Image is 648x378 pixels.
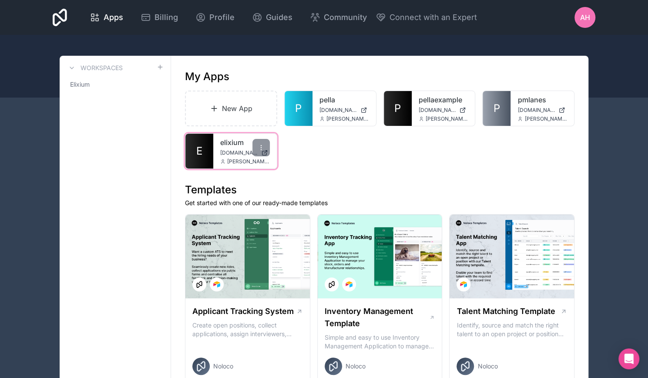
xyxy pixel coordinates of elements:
a: [DOMAIN_NAME] [517,107,567,114]
a: Guides [245,8,299,27]
span: Guides [266,11,292,24]
img: Airtable Logo [213,281,220,288]
a: Profile [188,8,242,27]
a: [DOMAIN_NAME] [419,107,468,114]
span: E [196,144,202,158]
img: Airtable Logo [346,281,353,288]
p: Simple and easy to use Inventory Management Application to manage your stock, orders and Manufact... [325,333,435,351]
span: [PERSON_NAME][EMAIL_ADDRESS][DOMAIN_NAME] [426,115,468,122]
span: [PERSON_NAME][EMAIL_ADDRESS][DOMAIN_NAME] [524,115,567,122]
a: pmlanes [517,94,567,105]
a: [DOMAIN_NAME] [319,107,369,114]
span: Apps [104,11,123,24]
span: [DOMAIN_NAME] [517,107,555,114]
a: P [285,91,312,126]
span: Noloco [477,362,497,371]
h1: Talent Matching Template [457,305,555,317]
span: [DOMAIN_NAME] [419,107,456,114]
h1: Inventory Management Template [325,305,429,330]
p: Identify, source and match the right talent to an open project or position with our Talent Matchi... [457,321,567,338]
a: Apps [83,8,130,27]
img: Airtable Logo [460,281,467,288]
span: P [494,101,500,115]
p: Create open positions, collect applications, assign interviewers, centralise candidate feedback a... [192,321,303,338]
button: Connect with an Expert [376,11,477,24]
a: P [483,91,510,126]
h3: Workspaces [81,64,123,72]
a: P [384,91,412,126]
span: [DOMAIN_NAME] [220,149,258,156]
span: Elixium [70,80,90,89]
a: New App [185,91,277,126]
a: E [185,134,213,169]
a: Billing [134,8,185,27]
a: [DOMAIN_NAME] [220,149,270,156]
span: P [394,101,401,115]
span: Billing [154,11,178,24]
span: Connect with an Expert [389,11,477,24]
span: [PERSON_NAME][EMAIL_ADDRESS][DOMAIN_NAME] [326,115,369,122]
h1: Templates [185,183,574,197]
span: Noloco [213,362,233,371]
span: P [295,101,302,115]
h1: Applicant Tracking System [192,305,294,317]
a: Workspaces [67,63,123,73]
h1: My Apps [185,70,229,84]
a: Community [303,8,374,27]
span: Profile [209,11,235,24]
p: Get started with one of our ready-made templates [185,199,574,207]
span: Noloco [346,362,366,371]
a: pellaexample [419,94,468,105]
span: AH [580,12,590,23]
a: Elixium [67,77,164,92]
span: Community [324,11,367,24]
span: [DOMAIN_NAME] [319,107,357,114]
a: elixium [220,137,270,148]
div: Open Intercom Messenger [618,348,639,369]
a: pella [319,94,369,105]
span: [PERSON_NAME][EMAIL_ADDRESS][DOMAIN_NAME] [227,158,270,165]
